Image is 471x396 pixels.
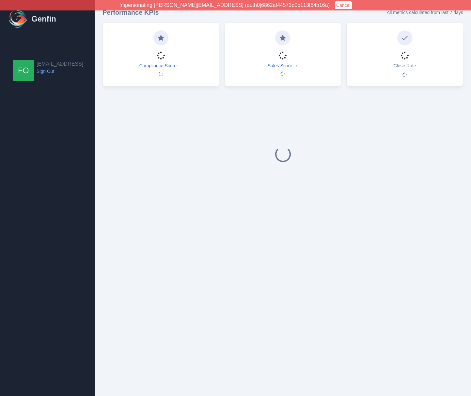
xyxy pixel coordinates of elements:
[268,62,298,69] a: Sales Score →
[31,14,56,24] h1: Genfin
[102,8,159,17] h3: Performance KPIs
[139,62,182,69] a: Compliance Score →
[335,1,352,9] button: Cancel
[37,68,83,74] a: Sign Out
[387,9,463,16] p: All metrics calculated from last 7 days
[13,60,34,81] img: founders@genfin.ai
[394,62,416,69] p: Close Rate
[37,60,83,68] h2: [EMAIL_ADDRESS]
[8,8,29,29] img: Logo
